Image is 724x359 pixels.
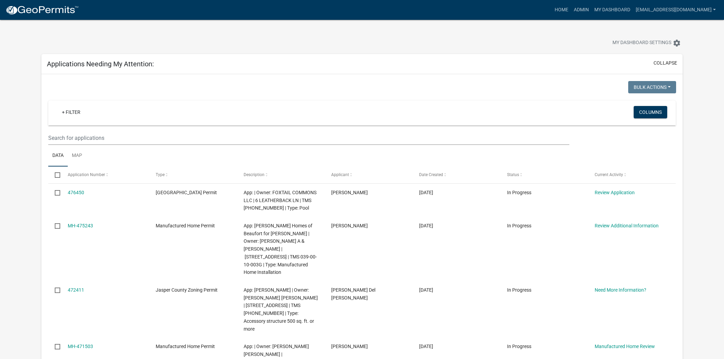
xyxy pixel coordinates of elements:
[595,172,623,177] span: Current Activity
[419,344,433,349] span: 08/30/2025
[628,81,676,93] button: Bulk Actions
[413,167,501,183] datatable-header-cell: Date Created
[500,167,588,183] datatable-header-cell: Status
[331,223,368,228] span: Chelsea Aschbrenner
[507,223,531,228] span: In Progress
[156,190,217,195] span: Jasper County Building Permit
[68,190,84,195] a: 476450
[48,167,61,183] datatable-header-cell: Select
[588,167,676,183] datatable-header-cell: Current Activity
[48,131,570,145] input: Search for applications
[244,223,317,275] span: App: Clayton Homes of Beaufort for Cynthia Walker | Owner: BROWNLEE RICHARD A & LINDA | 5432 OKAT...
[552,3,571,16] a: Home
[633,3,719,16] a: [EMAIL_ADDRESS][DOMAIN_NAME]
[571,3,592,16] a: Admin
[507,190,531,195] span: In Progress
[156,344,215,349] span: Manufactured Home Permit
[595,190,635,195] a: Review Application
[325,167,413,183] datatable-header-cell: Applicant
[654,59,677,67] button: collapse
[595,223,659,228] a: Review Additional Information
[68,223,93,228] a: MH-475243
[237,167,325,183] datatable-header-cell: Description
[68,344,93,349] a: MH-471503
[607,36,686,50] button: My Dashboard Settingssettings
[48,145,68,167] a: Data
[331,344,368,349] span: WILLIAM STOCKTON
[595,287,646,293] a: Need More Information?
[244,190,316,211] span: App: | Owner: FOXTAIL COMMONS LLC | 6 LEATHERBACK LN | TMS 081-00-03-030 | Type: Pool
[419,190,433,195] span: 09/10/2025
[156,287,218,293] span: Jasper County Zoning Permit
[61,167,149,183] datatable-header-cell: Application Number
[244,172,264,177] span: Description
[507,172,519,177] span: Status
[634,106,667,118] button: Columns
[419,223,433,228] span: 09/08/2025
[592,3,633,16] a: My Dashboard
[673,39,681,47] i: settings
[244,287,318,332] span: App: Geovanny Tagle Reyes | Owner: REYES GEOVANNY TAGLE | 234 BEES CREEK RD | TMS 064-17-03-022 |...
[419,172,443,177] span: Date Created
[47,60,154,68] h5: Applications Needing My Attention:
[56,106,86,118] a: + Filter
[156,172,165,177] span: Type
[612,39,671,47] span: My Dashboard Settings
[68,287,84,293] a: 472411
[331,287,375,301] span: Pedro Perez Del Monte
[331,190,368,195] span: Kimberley Bonarrigo
[595,344,655,349] a: Manufactured Home Review
[419,287,433,293] span: 09/02/2025
[507,344,531,349] span: In Progress
[331,172,349,177] span: Applicant
[149,167,237,183] datatable-header-cell: Type
[68,172,105,177] span: Application Number
[156,223,215,228] span: Manufactured Home Permit
[68,145,86,167] a: Map
[507,287,531,293] span: In Progress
